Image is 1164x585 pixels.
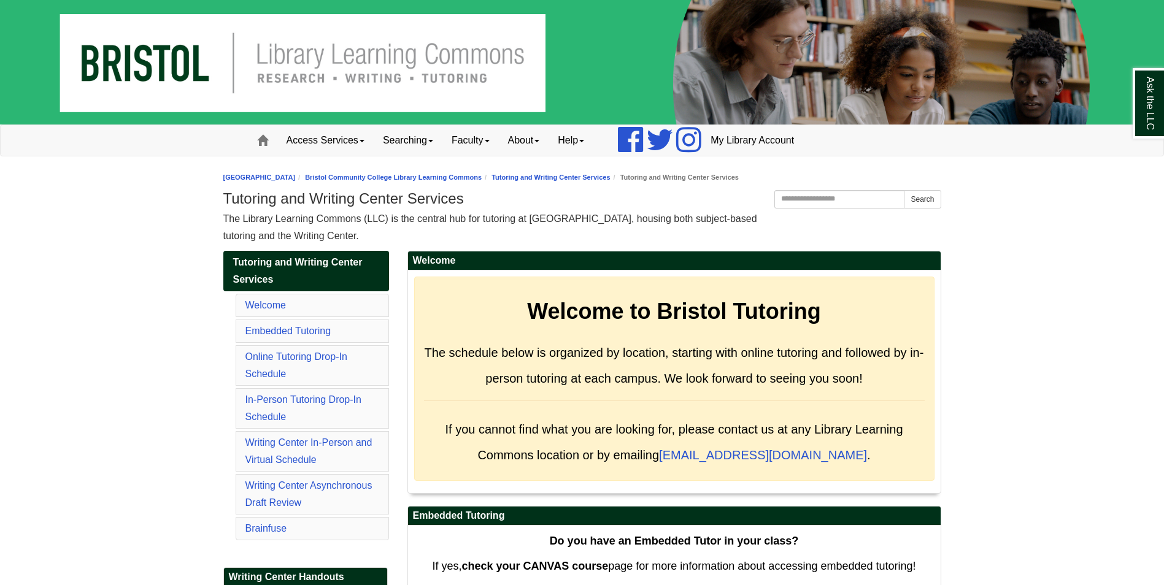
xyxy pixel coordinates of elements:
[527,299,821,324] strong: Welcome to Bristol Tutoring
[305,174,482,181] a: Bristol Community College Library Learning Commons
[549,125,593,156] a: Help
[245,300,286,310] a: Welcome
[432,560,915,572] span: If yes, page for more information about accessing embedded tutoring!
[659,448,867,462] a: [EMAIL_ADDRESS][DOMAIN_NAME]
[425,346,924,385] span: The schedule below is organized by location, starting with online tutoring and followed by in-per...
[245,351,347,379] a: Online Tutoring Drop-In Schedule
[277,125,374,156] a: Access Services
[223,172,941,183] nav: breadcrumb
[408,507,941,526] h2: Embedded Tutoring
[611,172,739,183] li: Tutoring and Writing Center Services
[701,125,803,156] a: My Library Account
[245,437,372,465] a: Writing Center In-Person and Virtual Schedule
[245,523,287,533] a: Brainfuse
[461,560,608,572] strong: check your CANVAS course
[374,125,442,156] a: Searching
[223,174,296,181] a: [GEOGRAPHIC_DATA]
[491,174,610,181] a: Tutoring and Writing Center Services
[245,394,361,422] a: In-Person Tutoring Drop-In Schedule
[245,326,331,336] a: Embedded Tutoring
[223,251,389,291] a: Tutoring and Writing Center Services
[223,213,757,241] span: The Library Learning Commons (LLC) is the central hub for tutoring at [GEOGRAPHIC_DATA], housing ...
[499,125,549,156] a: About
[904,190,941,208] button: Search
[550,535,799,547] strong: Do you have an Embedded Tutor in your class?
[223,190,941,207] h1: Tutoring and Writing Center Services
[233,257,363,285] span: Tutoring and Writing Center Services
[408,251,941,270] h2: Welcome
[442,125,499,156] a: Faculty
[245,480,372,508] a: Writing Center Asynchronous Draft Review
[445,422,903,462] span: If you cannot find what you are looking for, please contact us at any Library Learning Commons lo...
